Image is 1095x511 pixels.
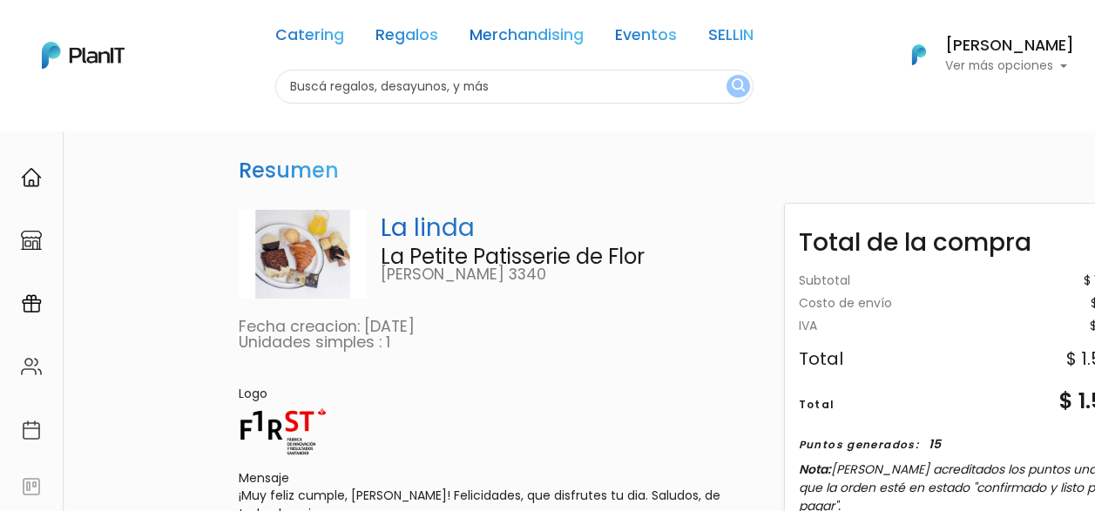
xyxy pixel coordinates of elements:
a: Regalos [375,28,438,49]
h6: [PERSON_NAME] [945,38,1074,54]
div: Costo de envío [799,298,892,310]
img: PlanIt Logo [900,36,938,74]
p: La linda [381,210,749,246]
div: IVA [799,320,817,333]
a: Catering [275,28,344,49]
a: Unidades simples : 1 [239,332,390,353]
p: Fecha creacion: [DATE] [239,319,748,335]
img: campaigns-02234683943229c281be62815700db0a1741e53638e28bf9629b52c665b00959.svg [21,293,42,314]
img: search_button-432b6d5273f82d61273b3651a40e1bd1b912527efae98b1b7a1b2c0702e16a8d.svg [732,78,745,95]
p: [PERSON_NAME] 3340 [381,267,749,283]
h3: Resumen [232,151,346,191]
div: Logo [239,385,748,403]
img: calendar-87d922413cdce8b2cf7b7f5f62616a5cf9e4887200fb71536465627b3292af00.svg [21,420,42,440]
div: Total [799,397,835,413]
input: Buscá regalos, desayunos, y más [275,70,754,104]
img: people-662611757002400ad9ed0e3c099ab2801c6687ba6c219adb57efc949bc21e19d.svg [21,356,42,377]
button: PlanIt Logo [PERSON_NAME] Ver más opciones [889,32,1074,77]
img: PlanIt Logo [42,42,125,69]
div: Subtotal [799,275,850,287]
p: La Petite Patisserie de Flor [381,246,749,267]
p: Ver más opciones [945,60,1074,72]
a: Merchandising [470,28,584,49]
div: Mensaje [239,469,748,487]
div: 15 [929,435,941,454]
div: Total [799,350,843,367]
img: La_linda-PhotoRoom.png [239,210,366,299]
img: home-e721727adea9d79c4d83392d1f703f7f8bce08238fde08b1acbfd93340b81755.svg [21,167,42,188]
div: Puntos generados: [799,437,919,453]
a: SELLIN [708,28,754,49]
a: Eventos [615,28,677,49]
img: Logo_principal_F1RST.png [239,403,326,454]
img: marketplace-4ceaa7011d94191e9ded77b95e3339b90024bf715f7c57f8cf31f2d8c509eaba.svg [21,230,42,251]
img: feedback-78b5a0c8f98aac82b08bfc38622c3050aee476f2c9584af64705fc4e61158814.svg [21,476,42,497]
